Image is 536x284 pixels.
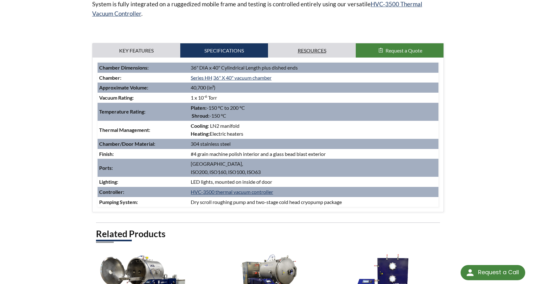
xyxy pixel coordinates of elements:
[465,268,475,278] img: round button
[189,121,438,139] td: : LN2 manifold Electric heaters
[99,84,147,90] strong: Approximate Volume
[98,197,189,207] td: :
[189,197,438,207] td: Dry scroll roughing pump and two-stage cold head cryopump package
[191,131,208,137] strong: Heating
[386,47,422,53] span: Request a Quote
[191,75,212,81] a: Series HH
[189,83,438,93] td: 40,700 (in³)
[478,265,519,280] div: Request a Call
[99,151,114,157] strong: Finish:
[268,43,356,58] a: Resources
[98,83,189,93] td: :
[191,123,208,129] strong: Cooling
[98,103,189,121] td: :
[189,159,438,177] td: [GEOGRAPHIC_DATA], ISO200, ISO160, ISO100, ISO63
[99,141,155,147] strong: Chamber/Door Material:
[99,127,150,133] strong: Thermal Management:
[356,43,443,58] button: Request a Quote
[99,108,144,114] strong: Temperature Rating
[213,75,271,81] a: 36" X 40" vacuum chamber
[99,165,113,171] strong: Ports:
[191,105,207,111] strong: Platen:
[98,187,189,197] td: :
[189,177,438,187] td: LED lights, mounted on inside of door
[461,265,525,280] div: Request a Call
[189,139,438,149] td: 304 stainless steel
[208,131,210,137] strong: :
[99,189,123,195] strong: Controller
[92,0,422,17] a: HVC-3500 Thermal Vacuum Controller
[191,189,273,195] a: HVC-3500 thermal vacuum controller
[96,228,440,240] h2: Related Products
[180,43,268,58] a: Specifications
[204,94,207,99] sup: -6
[189,103,438,121] td: -150 °C to 200 °C -150 °C
[192,113,209,119] strong: Shroud:
[189,63,438,73] td: 36" DIA x 40" Cylindrical Length plus dished ends
[189,93,438,103] td: 1 x 10 Torr
[93,43,180,58] a: Key Features
[99,95,134,101] strong: Vacuum Rating:
[189,149,438,159] td: #4 grain machine polish interior and a glass bead blast exterior
[99,199,137,205] strong: Pumping System
[99,75,121,81] strong: Chamber:
[99,179,118,185] strong: Lighting:
[99,65,149,71] strong: Chamber Dimensions:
